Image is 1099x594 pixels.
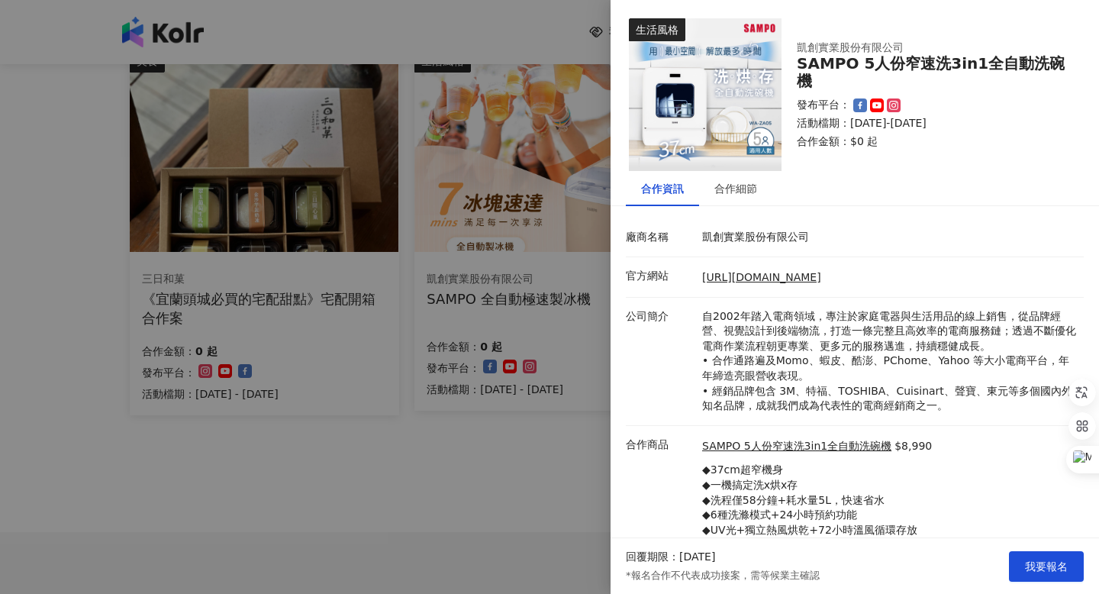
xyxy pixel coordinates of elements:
[797,116,1065,131] p: 活動檔期：[DATE]-[DATE]
[702,230,1076,245] p: 凱創實業股份有限公司
[626,437,695,453] p: 合作商品
[1009,551,1084,582] button: 我要報名
[797,55,1065,90] div: SAMPO 5人份窄速洗3in1全自動洗碗機
[626,269,695,284] p: 官方網站
[629,18,782,171] img: SAMPO 5人份窄速洗3in1全自動洗碗機
[626,550,715,565] p: 回覆期限：[DATE]
[641,180,684,197] div: 合作資訊
[626,569,820,583] p: *報名合作不代表成功接案，需等候業主確認
[702,439,891,454] a: SAMPO 5人份窄速洗3in1全自動洗碗機
[797,40,1041,56] div: 凱創實業股份有限公司
[629,18,685,41] div: 生活風格
[702,463,932,553] p: ◆37cm超窄機身 ◆一機搞定洗x烘x存 ◆洗程僅58分鐘+耗水量5L，快速省水 ◆6種洗滌模式+24小時預約功能 ◆UV光+獨立熱風烘乾+72小時溫風循環存放 ◆小體積大容量，裝載最大量為39件
[626,309,695,324] p: 公司簡介
[894,439,932,454] p: $8,990
[714,180,757,197] div: 合作細節
[797,98,850,113] p: 發布平台：
[702,309,1076,414] p: 自2002年踏入電商領域，專注於家庭電器與生活用品的線上銷售，從品牌經營、視覺設計到後端物流，打造一條完整且高效率的電商服務鏈；透過不斷優化電商作業流程朝更專業、更多元的服務邁進，持續穩健成長。...
[702,271,821,283] a: [URL][DOMAIN_NAME]
[1025,560,1068,573] span: 我要報名
[626,230,695,245] p: 廠商名稱
[797,134,1065,150] p: 合作金額： $0 起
